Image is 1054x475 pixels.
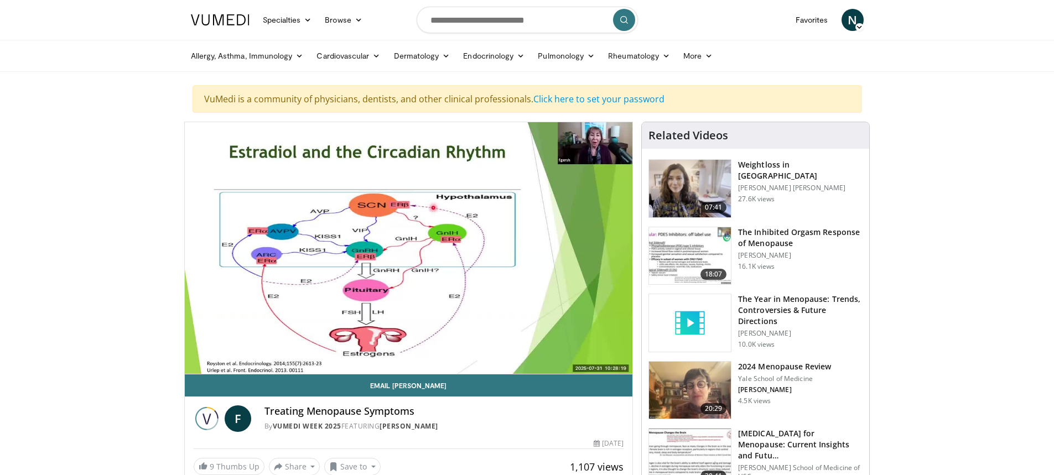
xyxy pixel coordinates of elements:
h3: 2024 Menopause Review [738,361,831,372]
video-js: Video Player [185,122,633,374]
a: [PERSON_NAME] [380,421,438,431]
a: The Year in Menopause: Trends, Controversies & Future Directions [PERSON_NAME] 10.0K views [648,294,863,352]
a: Vumedi Week 2025 [273,421,341,431]
span: 07:41 [700,202,727,213]
img: 9983fed1-7565-45be-8934-aef1103ce6e2.150x105_q85_crop-smart_upscale.jpg [649,160,731,217]
a: N [842,9,864,31]
p: [PERSON_NAME] [738,329,863,338]
img: video_placeholder_short.svg [649,294,731,352]
a: 07:41 Weightloss in [GEOGRAPHIC_DATA] [PERSON_NAME] [PERSON_NAME] 27.6K views [648,159,863,218]
p: Yale School of Medicine [738,374,831,383]
span: 1,107 views [570,460,624,473]
a: Allergy, Asthma, Immunology [184,45,310,67]
h3: Weightloss in [GEOGRAPHIC_DATA] [738,159,863,181]
a: 20:29 2024 Menopause Review Yale School of Medicine [PERSON_NAME] 4.5K views [648,361,863,420]
p: 16.1K views [738,262,775,271]
a: Pulmonology [531,45,601,67]
p: 27.6K views [738,195,775,203]
a: Specialties [256,9,319,31]
a: Cardiovascular [310,45,387,67]
img: 692f135d-47bd-4f7e-b54d-786d036e68d3.150x105_q85_crop-smart_upscale.jpg [649,362,731,419]
a: Favorites [789,9,835,31]
a: Endocrinology [456,45,531,67]
p: 10.0K views [738,340,775,349]
p: [PERSON_NAME] [PERSON_NAME] [738,184,863,192]
h4: Related Videos [648,129,728,142]
a: Rheumatology [601,45,677,67]
span: 9 [210,461,214,472]
a: 9 Thumbs Up [194,458,264,475]
div: By FEATURING [264,421,624,431]
a: Click here to set your password [533,93,664,105]
div: VuMedi is a community of physicians, dentists, and other clinical professionals. [193,85,862,113]
a: 18:07 The Inhibited Orgasm Response of Menopause [PERSON_NAME] 16.1K views [648,227,863,285]
a: Browse [318,9,369,31]
img: VuMedi Logo [191,14,250,25]
h3: [MEDICAL_DATA] for Menopause: Current Insights and Futu… [738,428,863,461]
p: 4.5K views [738,396,771,405]
span: 18:07 [700,269,727,280]
input: Search topics, interventions [417,7,638,33]
p: [PERSON_NAME] [738,251,863,260]
a: Email [PERSON_NAME] [185,374,633,396]
a: More [677,45,719,67]
h4: Treating Menopause Symptoms [264,405,624,417]
div: [DATE] [594,439,624,448]
a: Dermatology [387,45,457,67]
p: [PERSON_NAME] [738,385,831,394]
span: 20:29 [700,403,727,414]
img: Vumedi Week 2025 [194,405,220,432]
h3: The Year in Menopause: Trends, Controversies & Future Directions [738,294,863,327]
h3: The Inhibited Orgasm Response of Menopause [738,227,863,249]
img: 283c0f17-5e2d-42ba-a87c-168d447cdba4.150x105_q85_crop-smart_upscale.jpg [649,227,731,285]
a: F [225,405,251,432]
